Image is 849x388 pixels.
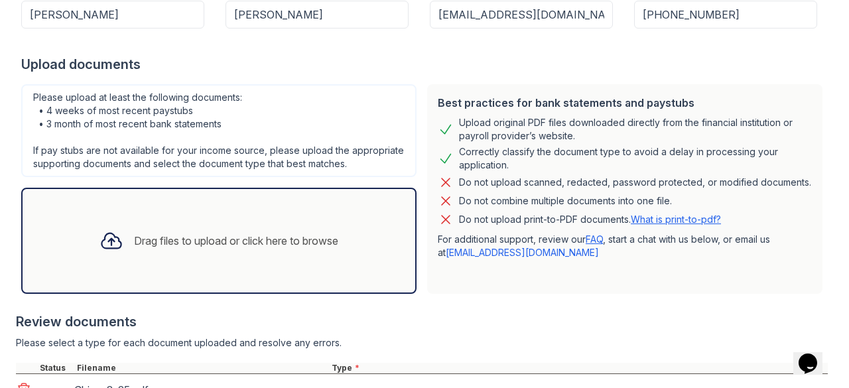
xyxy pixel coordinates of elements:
[446,247,599,258] a: [EMAIL_ADDRESS][DOMAIN_NAME]
[16,336,828,350] div: Please select a type for each document uploaded and resolve any errors.
[438,233,812,259] p: For additional support, review our , start a chat with us below, or email us at
[21,55,828,74] div: Upload documents
[459,145,812,172] div: Correctly classify the document type to avoid a delay in processing your application.
[21,84,417,177] div: Please upload at least the following documents: • 4 weeks of most recent paystubs • 3 month of mo...
[329,363,828,373] div: Type
[459,213,721,226] p: Do not upload print-to-PDF documents.
[459,116,812,143] div: Upload original PDF files downloaded directly from the financial institution or payroll provider’...
[16,312,828,331] div: Review documents
[438,95,812,111] div: Best practices for bank statements and paystubs
[134,233,338,249] div: Drag files to upload or click here to browse
[586,233,603,245] a: FAQ
[74,363,329,373] div: Filename
[459,174,811,190] div: Do not upload scanned, redacted, password protected, or modified documents.
[631,214,721,225] a: What is print-to-pdf?
[793,335,836,375] iframe: chat widget
[37,363,74,373] div: Status
[459,193,672,209] div: Do not combine multiple documents into one file.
